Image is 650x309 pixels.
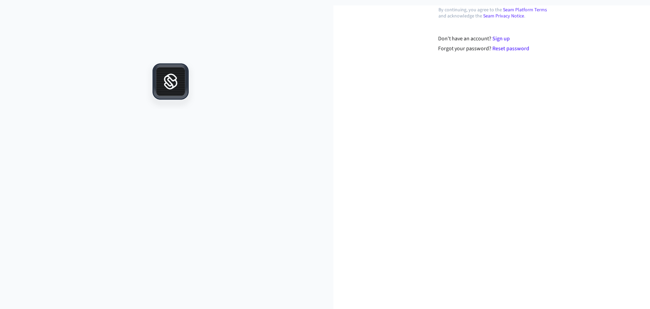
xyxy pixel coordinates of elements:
[483,13,524,19] a: Seam Privacy Notice
[492,45,529,52] a: Reset password
[438,35,553,43] div: Don't have an account?
[438,44,553,53] div: Forgot your password?
[503,6,547,13] a: Seam Platform Terms
[492,35,510,42] a: Sign up
[438,7,553,19] p: By continuing, you agree to the and acknowledge the .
